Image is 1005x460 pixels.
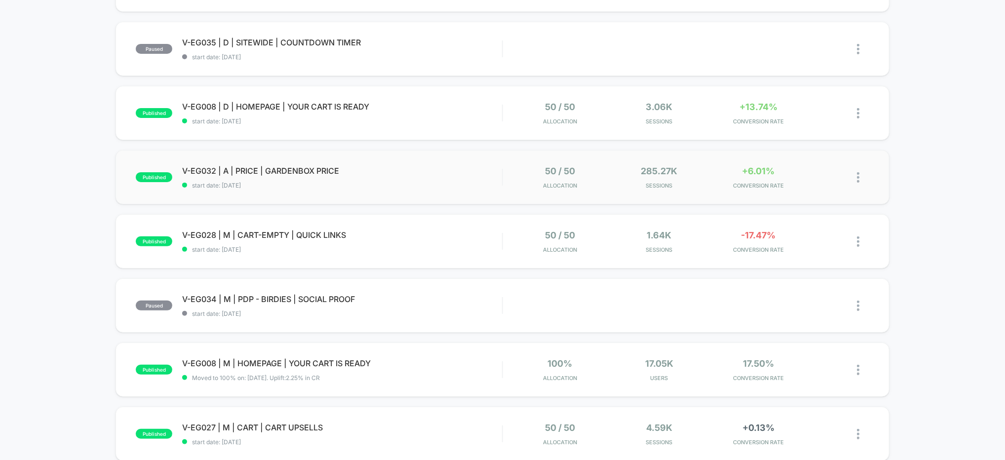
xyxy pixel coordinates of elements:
[742,166,775,176] span: +6.01%
[543,375,577,382] span: Allocation
[741,230,776,240] span: -17.47%
[545,422,575,433] span: 50 / 50
[711,439,806,446] span: CONVERSION RATE
[857,108,859,118] img: close
[646,102,673,112] span: 3.06k
[182,310,502,317] span: start date: [DATE]
[182,246,502,253] span: start date: [DATE]
[182,294,502,304] span: V-EG034 | M | PDP - BIRDIES | SOCIAL PROOF
[547,358,572,369] span: 100%
[739,102,777,112] span: +13.74%
[543,439,577,446] span: Allocation
[612,118,706,125] span: Sessions
[543,246,577,253] span: Allocation
[641,166,678,176] span: 285.27k
[646,422,672,433] span: 4.59k
[136,172,172,182] span: published
[543,118,577,125] span: Allocation
[136,365,172,375] span: published
[857,172,859,183] img: close
[192,374,320,382] span: Moved to 100% on: [DATE] . Uplift: 2.25% in CR
[711,118,806,125] span: CONVERSION RATE
[136,108,172,118] span: published
[612,375,706,382] span: Users
[543,182,577,189] span: Allocation
[182,422,502,432] span: V-EG027 | M | CART | CART UPSELLS
[647,230,672,240] span: 1.64k
[711,182,806,189] span: CONVERSION RATE
[743,358,774,369] span: 17.50%
[711,246,806,253] span: CONVERSION RATE
[645,358,673,369] span: 17.05k
[857,44,859,54] img: close
[182,438,502,446] span: start date: [DATE]
[857,301,859,311] img: close
[182,166,502,176] span: V-EG032 | A | PRICE | GARDENBOX PRICE
[545,102,575,112] span: 50 / 50
[711,375,806,382] span: CONVERSION RATE
[857,236,859,247] img: close
[182,358,502,368] span: V-EG008 | M | HOMEPAGE | YOUR CART IS READY
[182,230,502,240] span: V-EG028 | M | CART-EMPTY | QUICK LINKS
[182,182,502,189] span: start date: [DATE]
[182,38,502,47] span: V-EG035 | D | SITEWIDE | COUNTDOWN TIMER
[612,182,706,189] span: Sessions
[857,365,859,375] img: close
[545,230,575,240] span: 50 / 50
[136,236,172,246] span: published
[545,166,575,176] span: 50 / 50
[136,429,172,439] span: published
[182,102,502,112] span: V-EG008 | D | HOMEPAGE | YOUR CART IS READY
[182,53,502,61] span: start date: [DATE]
[136,44,172,54] span: paused
[136,301,172,310] span: paused
[612,246,706,253] span: Sessions
[857,429,859,439] img: close
[612,439,706,446] span: Sessions
[182,117,502,125] span: start date: [DATE]
[742,422,774,433] span: +0.13%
